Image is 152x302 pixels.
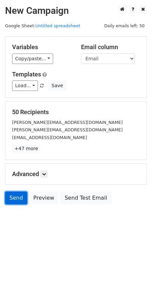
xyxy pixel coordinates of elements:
a: Preview [29,192,59,204]
h5: Email column [81,43,140,51]
a: Send Test Email [60,192,111,204]
small: Google Sheet: [5,23,80,28]
a: Templates [12,71,41,78]
h5: 50 Recipients [12,108,140,116]
a: Daily emails left: 50 [102,23,147,28]
a: Load... [12,80,38,91]
small: [PERSON_NAME][EMAIL_ADDRESS][DOMAIN_NAME] [12,127,123,132]
a: Copy/paste... [12,54,53,64]
a: Untitled spreadsheet [35,23,80,28]
h2: New Campaign [5,5,147,16]
span: Daily emails left: 50 [102,22,147,30]
button: Save [48,80,66,91]
small: [EMAIL_ADDRESS][DOMAIN_NAME] [12,135,87,140]
a: +47 more [12,144,40,153]
h5: Advanced [12,170,140,178]
iframe: Chat Widget [118,270,152,302]
a: Send [5,192,27,204]
h5: Variables [12,43,71,51]
small: [PERSON_NAME][EMAIL_ADDRESS][DOMAIN_NAME] [12,120,123,125]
